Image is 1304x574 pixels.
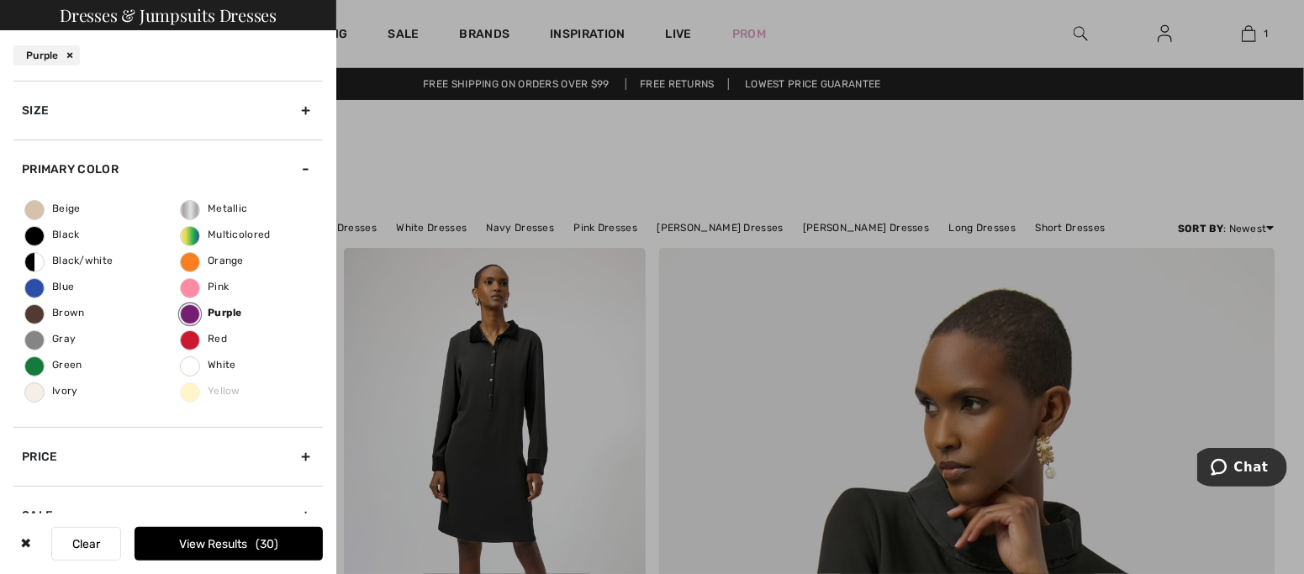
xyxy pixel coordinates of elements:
span: Brown [25,307,85,319]
span: Black/white [25,255,113,266]
span: Multicolored [181,229,271,240]
span: Black [25,229,80,240]
div: ✖ [13,527,38,561]
span: Yellow [181,385,240,397]
button: View Results30 [135,527,323,561]
span: Green [25,359,82,371]
iframe: Opens a widget where you can chat to one of our agents [1197,448,1287,490]
span: Blue [25,281,74,292]
span: Orange [181,255,244,266]
span: Beige [25,203,81,214]
div: Sale [13,486,323,545]
div: Price [13,427,323,486]
span: White [181,359,236,371]
span: Gray [25,333,76,345]
div: Size [13,81,323,140]
span: Ivory [25,385,78,397]
div: Purple [13,45,80,66]
span: Red [181,333,227,345]
span: Purple [181,307,242,319]
div: Primary Color [13,140,323,198]
span: 30 [256,537,278,551]
span: Pink [181,281,229,292]
span: Metallic [181,203,247,214]
button: Clear [51,527,121,561]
